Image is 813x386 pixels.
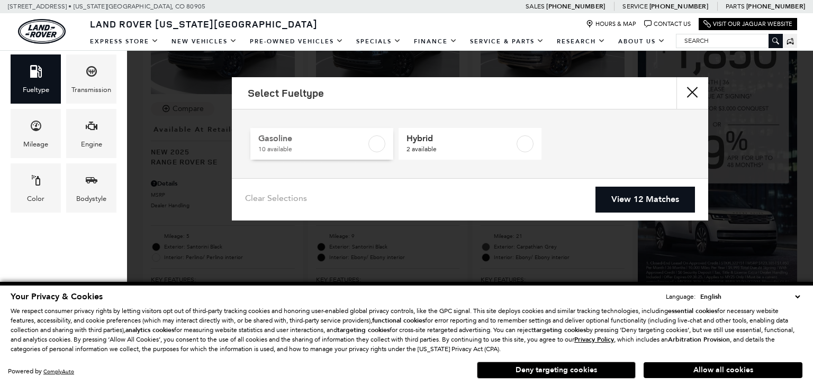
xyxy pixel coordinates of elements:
a: About Us [612,32,672,51]
a: EXPRESS STORE [84,32,165,51]
div: Fueltype [23,84,49,96]
div: EngineEngine [66,109,116,158]
strong: Arbitration Provision [668,335,730,344]
a: Finance [408,32,464,51]
a: Land Rover [US_STATE][GEOGRAPHIC_DATA] [84,17,324,30]
span: Engine [85,117,98,139]
span: Mileage [30,117,42,139]
a: New Vehicles [165,32,243,51]
span: Hybrid [406,133,514,144]
a: Service & Parts [464,32,550,51]
div: Transmission [71,84,111,96]
span: Color [30,171,42,193]
div: Color [27,193,44,205]
span: Parts [726,3,745,10]
a: Privacy Policy [574,336,614,343]
a: [PHONE_NUMBER] [649,2,708,11]
span: Sales [526,3,545,10]
a: Specials [350,32,408,51]
p: We respect consumer privacy rights by letting visitors opt out of third-party tracking cookies an... [11,306,802,354]
span: Your Privacy & Cookies [11,291,103,302]
a: Visit Our Jaguar Website [703,20,792,28]
div: FueltypeFueltype [11,54,61,104]
a: Hours & Map [586,20,636,28]
button: Allow all cookies [644,362,802,378]
span: Service [622,3,647,10]
span: 10 available [258,144,366,154]
a: [PHONE_NUMBER] [546,2,605,11]
select: Language Select [698,291,802,302]
a: Clear Selections [245,193,307,206]
strong: essential cookies [668,307,717,315]
span: 2 available [406,144,514,154]
span: Transmission [85,62,98,84]
nav: Main Navigation [84,32,672,51]
div: Mileage [23,139,48,150]
strong: functional cookies [372,316,425,325]
strong: analytics cookies [125,326,174,334]
a: View 12 Matches [595,187,695,213]
button: Deny targeting cookies [477,362,636,379]
a: ComplyAuto [43,368,74,375]
div: BodystyleBodystyle [66,163,116,213]
span: Land Rover [US_STATE][GEOGRAPHIC_DATA] [90,17,318,30]
button: close [676,77,708,109]
div: Powered by [8,368,74,375]
a: [STREET_ADDRESS] • [US_STATE][GEOGRAPHIC_DATA], CO 80905 [8,3,205,10]
div: Engine [81,139,102,150]
span: Gasoline [258,133,366,144]
div: TransmissionTransmission [66,54,116,104]
div: MileageMileage [11,109,61,158]
span: Bodystyle [85,171,98,193]
a: Pre-Owned Vehicles [243,32,350,51]
span: Fueltype [30,62,42,84]
img: Land Rover [18,19,66,44]
h2: Select Fueltype [248,87,324,99]
div: Language: [666,293,695,300]
input: Search [676,34,782,47]
strong: targeting cookies [534,326,586,334]
div: ColorColor [11,163,61,213]
div: Bodystyle [76,193,106,205]
strong: targeting cookies [337,326,390,334]
a: Gasoline10 available [250,128,393,160]
a: [PHONE_NUMBER] [746,2,805,11]
a: land-rover [18,19,66,44]
a: Research [550,32,612,51]
a: Contact Us [644,20,691,28]
a: Hybrid2 available [399,128,541,160]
